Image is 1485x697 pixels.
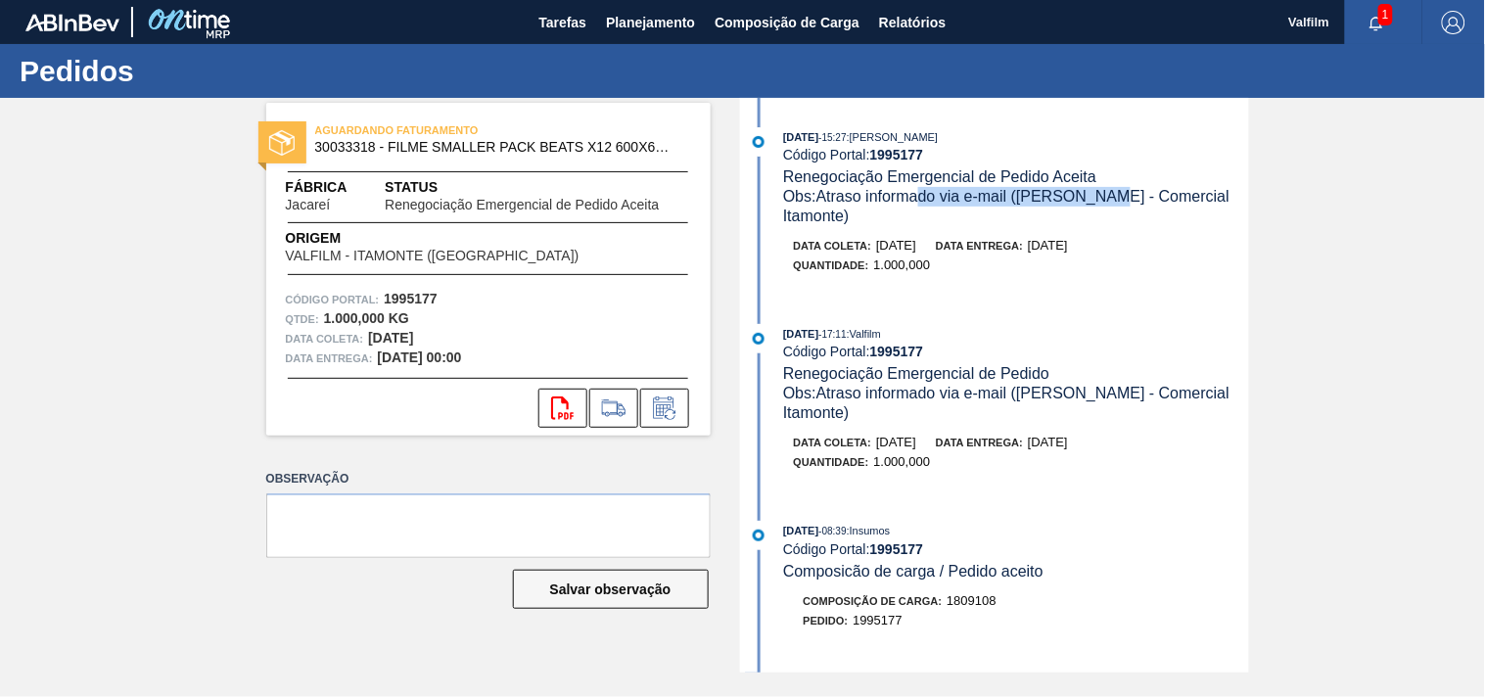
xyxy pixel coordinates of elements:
[847,328,881,340] span: : Valfilm
[384,291,438,306] strong: 1995177
[847,131,939,143] span: : [PERSON_NAME]
[870,147,924,163] strong: 1995177
[783,541,1248,557] div: Código Portal:
[286,309,319,329] span: Qtde :
[1442,11,1465,34] img: Logout
[874,454,931,469] span: 1.000,000
[794,456,869,468] span: Quantidade :
[286,249,580,263] span: VALFILM - ITAMONTE ([GEOGRAPHIC_DATA])
[804,595,943,607] span: Composição de Carga :
[640,389,689,428] div: Informar alteração no pedido
[286,177,386,198] span: Fábrica
[286,290,380,309] span: Código Portal:
[753,333,765,345] img: atual
[1028,435,1068,449] span: [DATE]
[853,613,903,627] span: 1995177
[819,132,847,143] span: - 15:27
[876,435,916,449] span: [DATE]
[936,437,1023,448] span: Data entrega:
[936,240,1023,252] span: Data entrega:
[538,11,586,34] span: Tarefas
[870,344,924,359] strong: 1995177
[538,389,587,428] div: Abrir arquivo PDF
[286,228,635,249] span: Origem
[783,131,818,143] span: [DATE]
[1345,9,1408,36] button: Notificações
[513,570,709,609] button: Salvar observação
[783,188,1234,224] span: Obs: Atraso informado via e-mail ([PERSON_NAME] - Comercial Itamonte)
[606,11,695,34] span: Planejamento
[266,465,711,493] label: Observação
[794,259,869,271] span: Quantidade :
[783,365,1049,382] span: Renegociação Emergencial de Pedido
[378,349,462,365] strong: [DATE] 00:00
[794,240,872,252] span: Data coleta:
[819,526,847,536] span: - 08:39
[783,385,1234,421] span: Obs: Atraso informado via e-mail ([PERSON_NAME] - Comercial Itamonte)
[25,14,119,31] img: TNhmsLtSVTkK8tSr43FrP2fwEKptu5GPRR3wAAAABJRU5ErkJggg==
[368,330,413,346] strong: [DATE]
[819,329,847,340] span: - 17:11
[715,11,859,34] span: Composição de Carga
[385,177,690,198] span: Status
[783,563,1044,580] span: Composicão de carga / Pedido aceito
[870,541,924,557] strong: 1995177
[286,348,373,368] span: Data entrega:
[783,344,1248,359] div: Código Portal:
[385,198,659,212] span: Renegociação Emergencial de Pedido Aceita
[589,389,638,428] div: Ir para Composição de Carga
[794,437,872,448] span: Data coleta:
[269,130,295,156] img: status
[874,257,931,272] span: 1.000,000
[804,615,849,627] span: Pedido :
[315,120,589,140] span: AGUARDANDO FATURAMENTO
[876,238,916,253] span: [DATE]
[783,147,1248,163] div: Código Portal:
[324,310,409,326] strong: 1.000,000 KG
[783,328,818,340] span: [DATE]
[947,593,997,608] span: 1809108
[20,60,367,82] h1: Pedidos
[286,329,364,348] span: Data coleta:
[847,525,891,536] span: : Insumos
[783,525,818,536] span: [DATE]
[315,140,671,155] span: 30033318 - FILME SMALLER PACK BEATS X12 600X60MM PD
[783,168,1096,185] span: Renegociação Emergencial de Pedido Aceita
[1378,4,1393,25] span: 1
[753,136,765,148] img: atual
[879,11,946,34] span: Relatórios
[286,198,331,212] span: Jacareí
[1028,238,1068,253] span: [DATE]
[753,530,765,541] img: atual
